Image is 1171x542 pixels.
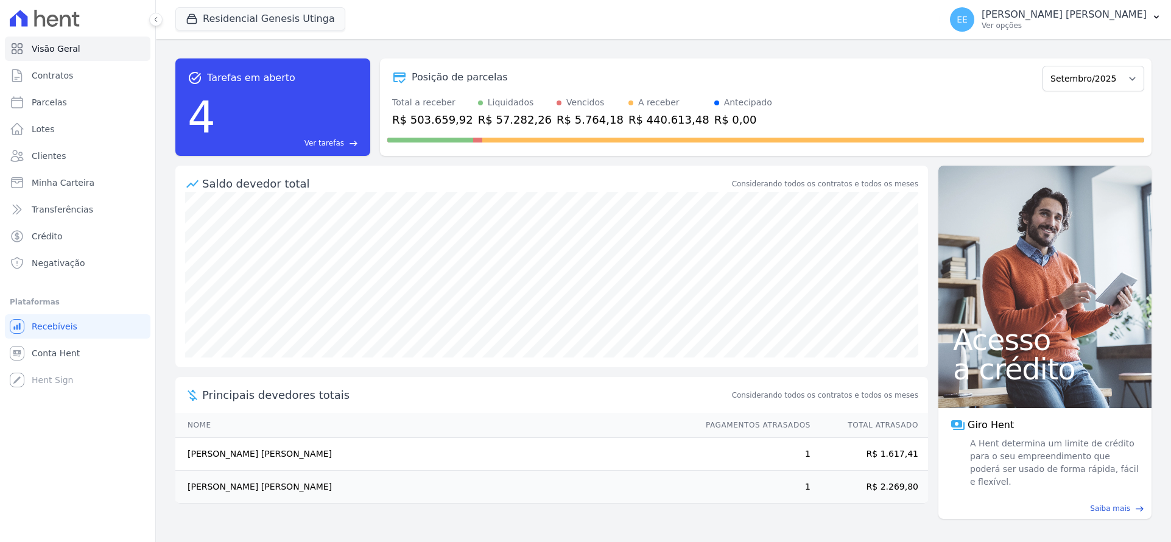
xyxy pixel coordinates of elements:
[957,15,968,24] span: EE
[175,438,694,471] td: [PERSON_NAME] [PERSON_NAME]
[714,111,772,128] div: R$ 0,00
[202,175,730,192] div: Saldo devedor total
[5,197,150,222] a: Transferências
[32,123,55,135] span: Lotes
[566,96,604,109] div: Vencidos
[968,418,1014,432] span: Giro Hent
[32,203,93,216] span: Transferências
[953,325,1137,354] span: Acesso
[202,387,730,403] span: Principais devedores totais
[32,320,77,333] span: Recebíveis
[392,111,473,128] div: R$ 503.659,92
[5,314,150,339] a: Recebíveis
[32,230,63,242] span: Crédito
[694,438,811,471] td: 1
[724,96,772,109] div: Antecipado
[5,90,150,114] a: Parcelas
[32,257,85,269] span: Negativação
[392,96,473,109] div: Total a receber
[732,390,918,401] span: Considerando todos os contratos e todos os meses
[32,43,80,55] span: Visão Geral
[732,178,918,189] div: Considerando todos os contratos e todos os meses
[1090,503,1130,514] span: Saiba mais
[694,471,811,504] td: 1
[32,177,94,189] span: Minha Carteira
[32,150,66,162] span: Clientes
[811,413,928,438] th: Total Atrasado
[10,295,146,309] div: Plataformas
[982,9,1147,21] p: [PERSON_NAME] [PERSON_NAME]
[5,144,150,168] a: Clientes
[940,2,1171,37] button: EE [PERSON_NAME] [PERSON_NAME] Ver opções
[175,413,694,438] th: Nome
[5,251,150,275] a: Negativação
[982,21,1147,30] p: Ver opções
[304,138,344,149] span: Ver tarefas
[557,111,624,128] div: R$ 5.764,18
[220,138,358,149] a: Ver tarefas east
[946,503,1144,514] a: Saiba mais east
[349,139,358,148] span: east
[628,111,709,128] div: R$ 440.613,48
[488,96,534,109] div: Liquidados
[953,354,1137,384] span: a crédito
[188,85,216,149] div: 4
[188,71,202,85] span: task_alt
[412,70,508,85] div: Posição de parcelas
[638,96,680,109] div: A receber
[478,111,552,128] div: R$ 57.282,26
[175,471,694,504] td: [PERSON_NAME] [PERSON_NAME]
[175,7,345,30] button: Residencial Genesis Utinga
[5,224,150,248] a: Crédito
[968,437,1139,488] span: A Hent determina um limite de crédito para o seu empreendimento que poderá ser usado de forma ráp...
[811,438,928,471] td: R$ 1.617,41
[811,471,928,504] td: R$ 2.269,80
[32,96,67,108] span: Parcelas
[5,341,150,365] a: Conta Hent
[32,347,80,359] span: Conta Hent
[5,63,150,88] a: Contratos
[694,413,811,438] th: Pagamentos Atrasados
[5,171,150,195] a: Minha Carteira
[1135,504,1144,513] span: east
[207,71,295,85] span: Tarefas em aberto
[32,69,73,82] span: Contratos
[5,117,150,141] a: Lotes
[5,37,150,61] a: Visão Geral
